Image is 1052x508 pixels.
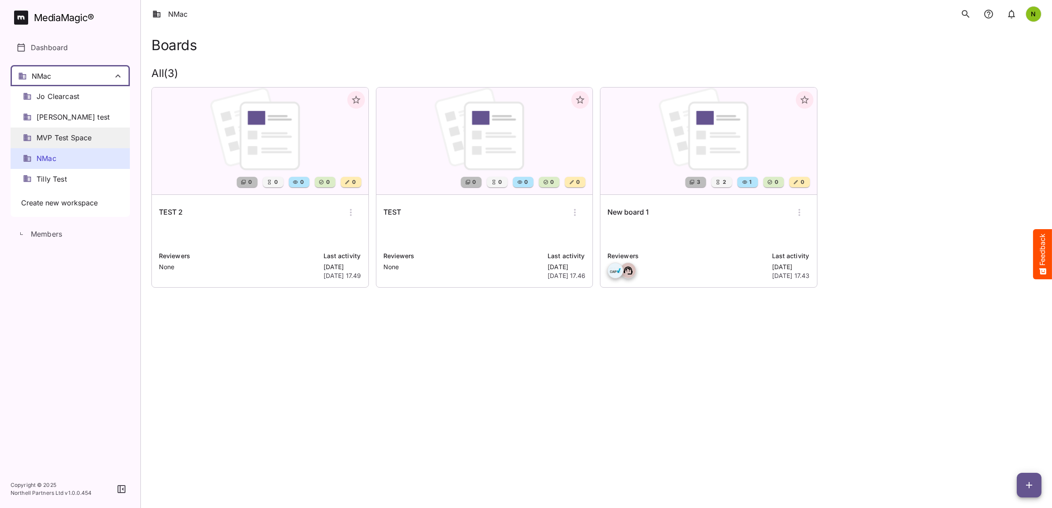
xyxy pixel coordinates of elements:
[37,174,67,184] span: Tilly Test
[16,194,125,212] button: Create new workspace
[37,91,79,102] span: Jo Clearcast
[1026,6,1041,22] div: N
[1033,229,1052,279] button: Feedback
[37,112,110,122] span: [PERSON_NAME] test
[1003,5,1020,23] button: notifications
[37,153,56,164] span: NMac
[957,5,975,23] button: search
[980,5,997,23] button: notifications
[21,198,98,208] span: Create new workspace
[37,133,92,143] span: MVP Test Space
